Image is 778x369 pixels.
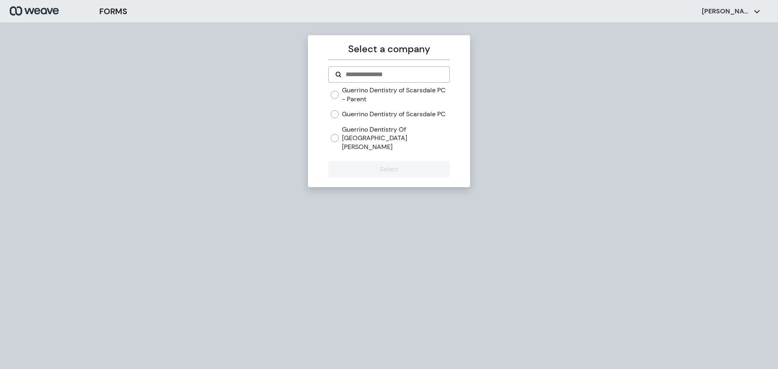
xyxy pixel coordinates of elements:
[328,42,449,56] p: Select a company
[342,86,449,103] label: Guerrino Dentistry of Scarsdale PC - Parent
[99,5,127,17] h3: FORMS
[328,161,449,177] button: Select
[342,110,446,119] label: Guerrino Dentistry of Scarsdale PC
[342,125,449,151] label: Guerrino Dentistry Of [GEOGRAPHIC_DATA][PERSON_NAME]
[702,7,750,16] p: [PERSON_NAME]
[345,70,442,79] input: Search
